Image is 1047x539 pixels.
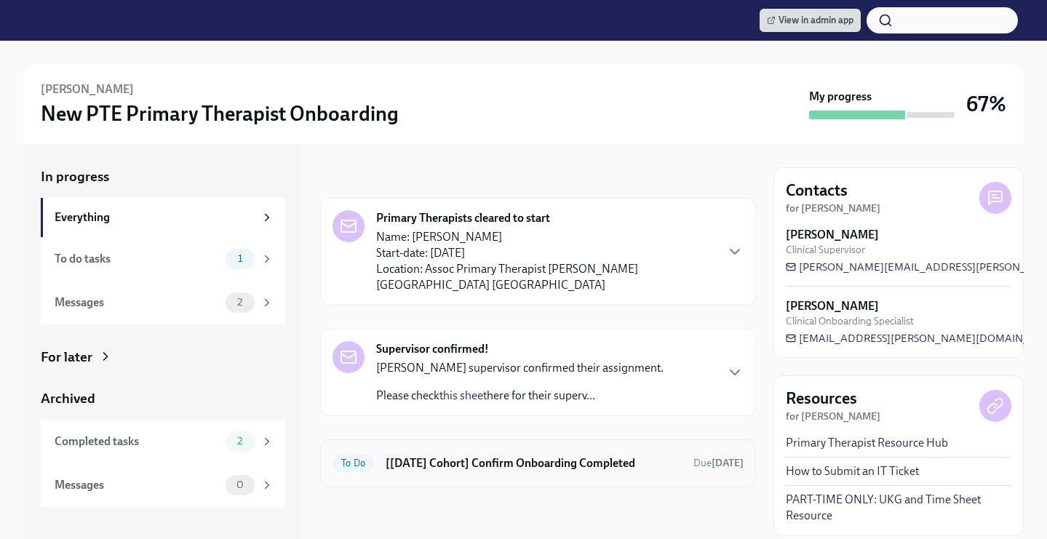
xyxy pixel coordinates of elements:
a: Completed tasks2 [41,420,285,463]
span: View in admin app [767,13,853,28]
strong: [PERSON_NAME] [786,298,879,314]
strong: [PERSON_NAME] [786,227,879,243]
a: How to Submit an IT Ticket [786,463,919,479]
span: 0 [228,479,252,490]
a: View in admin app [760,9,861,32]
div: Messages [55,295,220,311]
a: Messages0 [41,463,285,507]
a: To Do[[DATE] Cohort] Confirm Onboarding CompletedDue[DATE] [333,452,744,475]
h4: Resources [786,388,857,410]
strong: for [PERSON_NAME] [786,202,880,215]
div: Everything [55,209,255,225]
strong: Supervisor confirmed! [376,341,489,357]
a: Messages2 [41,281,285,324]
span: 2 [228,297,251,308]
h4: Contacts [786,180,848,201]
strong: Primary Therapists cleared to start [376,210,550,226]
img: CharlieHealth [29,9,110,32]
p: Name: [PERSON_NAME] Start-date: [DATE] Location: Assoc Primary Therapist [PERSON_NAME][GEOGRAPHIC... [376,229,714,293]
span: Clinical Supervisor [786,243,865,257]
p: [PERSON_NAME] supervisor confirmed their assignment. [376,360,664,376]
h3: New PTE Primary Therapist Onboarding [41,100,399,127]
a: For later [41,348,285,367]
div: Messages [55,477,220,493]
a: In progress [41,167,285,186]
div: To do tasks [55,251,220,267]
span: To Do [333,458,374,468]
h6: [[DATE] Cohort] Confirm Onboarding Completed [386,455,682,471]
a: PART-TIME ONLY: UKG and Time Sheet Resource [786,492,1011,524]
strong: My progress [809,89,872,105]
div: Completed tasks [55,434,220,450]
span: Due [693,457,744,469]
p: Please check here for their superv... [376,388,664,404]
strong: for [PERSON_NAME] [786,410,880,423]
div: In progress [320,167,389,186]
a: Everything [41,198,285,237]
a: To do tasks1 [41,237,285,281]
h6: [PERSON_NAME] [41,81,134,97]
a: Archived [41,389,285,408]
span: 2 [228,436,251,447]
strong: [DATE] [712,457,744,469]
h3: 67% [966,91,1006,117]
a: Primary Therapist Resource Hub [786,435,948,451]
span: October 12th, 2025 09:00 [693,456,744,470]
div: For later [41,348,92,367]
a: this sheet [439,388,487,402]
span: Clinical Onboarding Specialist [786,314,914,328]
span: 1 [229,253,251,264]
